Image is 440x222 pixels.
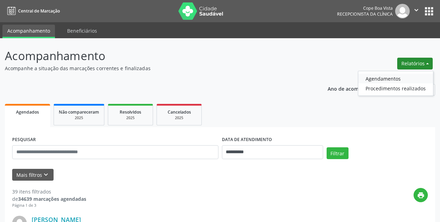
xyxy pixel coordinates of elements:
button:  [410,4,423,18]
div: 2025 [113,115,148,121]
span: Não compareceram [59,109,99,115]
button: print [414,188,428,202]
label: PESQUISAR [12,134,36,145]
i:  [413,6,420,14]
div: 2025 [162,115,197,121]
i: print [417,191,425,199]
span: Cancelados [168,109,191,115]
label: DATA DE ATENDIMENTO [222,134,272,145]
button: Mais filtroskeyboard_arrow_down [12,169,54,181]
button: Filtrar [327,147,349,159]
i: keyboard_arrow_down [42,171,50,179]
div: 39 itens filtrados [12,188,86,195]
p: Acompanhe a situação das marcações correntes e finalizadas [5,65,306,72]
div: Página 1 de 3 [12,203,86,208]
ul: Relatórios [358,71,433,96]
button: apps [423,5,435,17]
span: Resolvidos [120,109,141,115]
p: Ano de acompanhamento [328,84,389,93]
a: Beneficiários [62,25,102,37]
a: Central de Marcação [5,5,60,17]
button: Relatórios [397,58,433,69]
img: img [395,4,410,18]
span: Recepcionista da clínica [337,11,393,17]
span: Central de Marcação [18,8,60,14]
p: Acompanhamento [5,47,306,65]
div: de [12,195,86,203]
span: Agendados [16,109,39,115]
a: Agendamentos [358,74,433,83]
div: Cope Boa Vista [337,5,393,11]
div: 2025 [59,115,99,121]
a: Procedimentos realizados [358,83,433,93]
strong: 34639 marcações agendadas [18,196,86,202]
a: Acompanhamento [2,25,55,38]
